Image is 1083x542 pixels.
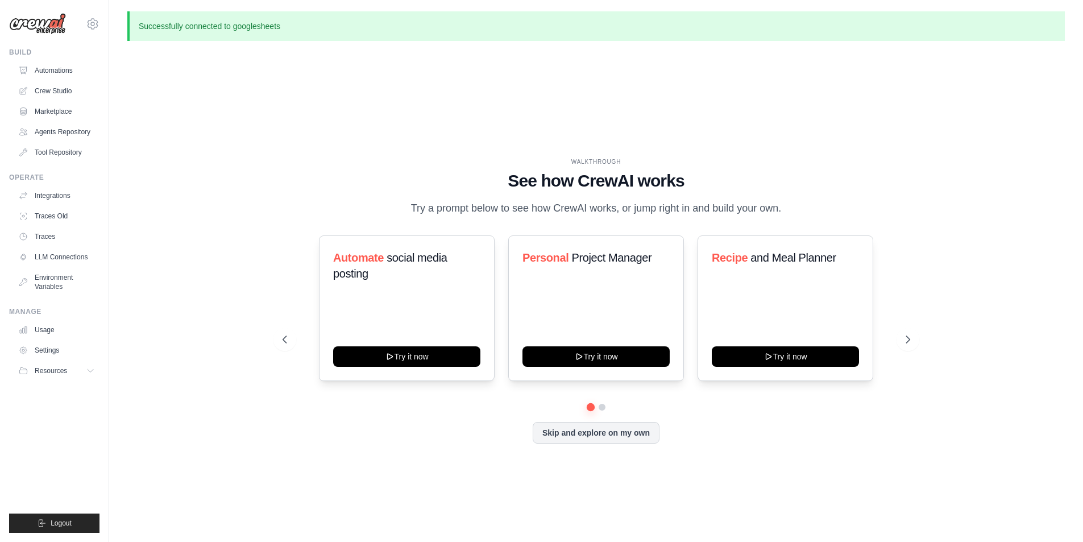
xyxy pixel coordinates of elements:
[14,248,99,266] a: LLM Connections
[9,514,99,533] button: Logout
[9,48,99,57] div: Build
[712,251,748,264] span: Recipe
[14,227,99,246] a: Traces
[51,519,72,528] span: Logout
[1026,487,1083,542] iframe: Chat Widget
[14,187,99,205] a: Integrations
[14,102,99,121] a: Marketplace
[712,346,859,367] button: Try it now
[522,346,670,367] button: Try it now
[14,123,99,141] a: Agents Repository
[333,251,447,280] span: social media posting
[14,341,99,359] a: Settings
[127,11,1065,41] p: Successfully connected to googlesheets
[14,207,99,225] a: Traces Old
[751,251,836,264] span: and Meal Planner
[9,307,99,316] div: Manage
[14,61,99,80] a: Automations
[283,171,910,191] h1: See how CrewAI works
[283,158,910,166] div: WALKTHROUGH
[14,362,99,380] button: Resources
[14,143,99,162] a: Tool Repository
[533,422,659,444] button: Skip and explore on my own
[35,366,67,375] span: Resources
[9,13,66,35] img: Logo
[571,251,652,264] span: Project Manager
[14,268,99,296] a: Environment Variables
[333,251,384,264] span: Automate
[333,346,480,367] button: Try it now
[14,321,99,339] a: Usage
[522,251,569,264] span: Personal
[14,82,99,100] a: Crew Studio
[9,173,99,182] div: Operate
[405,200,787,217] p: Try a prompt below to see how CrewAI works, or jump right in and build your own.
